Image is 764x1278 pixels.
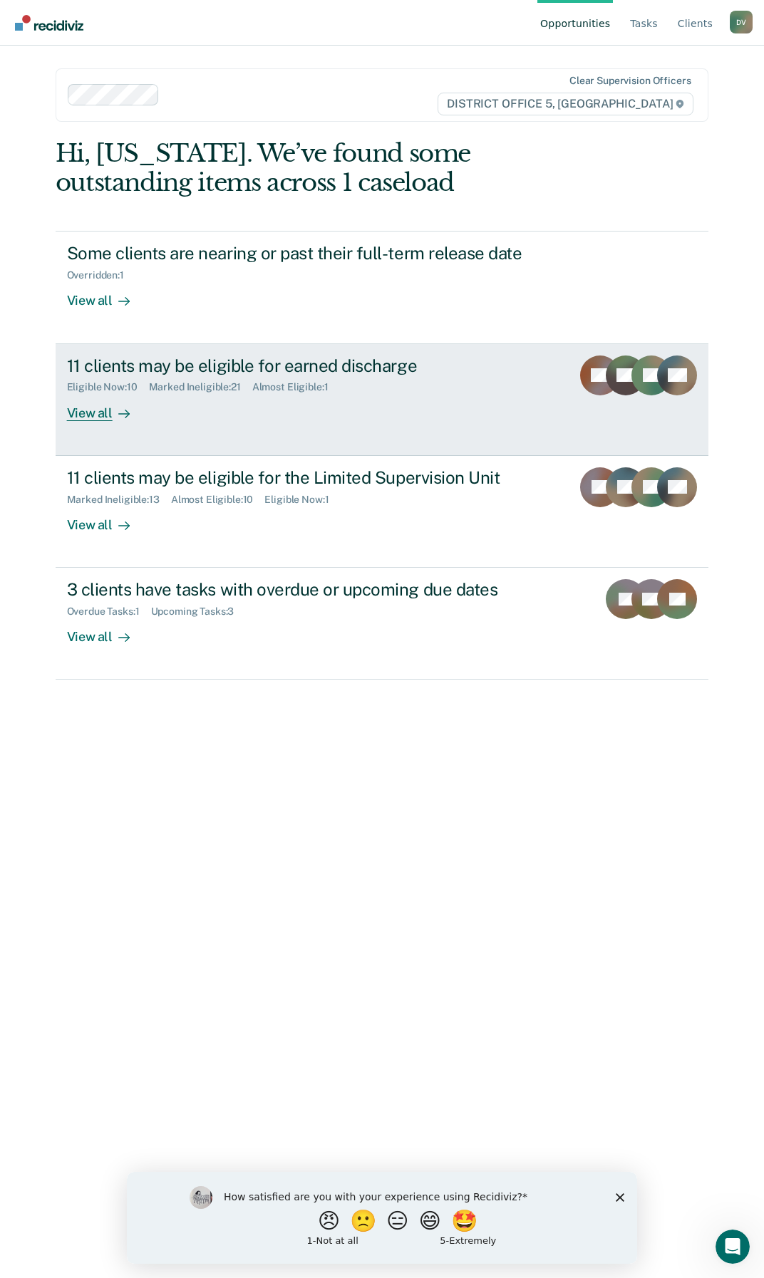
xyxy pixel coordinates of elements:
div: Some clients are nearing or past their full-term release date [67,243,567,264]
div: 3 clients have tasks with overdue or upcoming due dates [67,579,567,600]
iframe: Intercom live chat [716,1230,750,1264]
div: Marked Ineligible : 13 [67,494,171,506]
a: 11 clients may be eligible for earned dischargeEligible Now:10Marked Ineligible:21Almost Eligible... [56,344,709,456]
div: 11 clients may be eligible for the Limited Supervision Unit [67,467,561,488]
a: Some clients are nearing or past their full-term release dateOverridden:1View all [56,231,709,343]
div: Upcoming Tasks : 3 [151,606,246,618]
div: 11 clients may be eligible for earned discharge [67,355,561,376]
div: Almost Eligible : 1 [252,381,340,393]
div: Eligible Now : 1 [264,494,340,506]
div: View all [67,505,147,533]
iframe: Survey by Kim from Recidiviz [127,1172,637,1264]
span: DISTRICT OFFICE 5, [GEOGRAPHIC_DATA] [438,93,693,115]
div: Hi, [US_STATE]. We’ve found some outstanding items across 1 caseload [56,139,578,197]
div: View all [67,393,147,421]
a: 11 clients may be eligible for the Limited Supervision UnitMarked Ineligible:13Almost Eligible:10... [56,456,709,568]
div: Overridden : 1 [67,269,135,281]
div: View all [67,281,147,309]
div: D V [730,11,753,33]
button: Profile dropdown button [730,11,753,33]
div: Overdue Tasks : 1 [67,606,151,618]
img: Recidiviz [15,15,83,31]
div: Clear supervision officers [569,75,691,87]
div: View all [67,618,147,645]
a: 3 clients have tasks with overdue or upcoming due datesOverdue Tasks:1Upcoming Tasks:3View all [56,568,709,680]
div: Eligible Now : 10 [67,381,149,393]
div: Marked Ineligible : 21 [149,381,252,393]
div: Almost Eligible : 10 [171,494,265,506]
